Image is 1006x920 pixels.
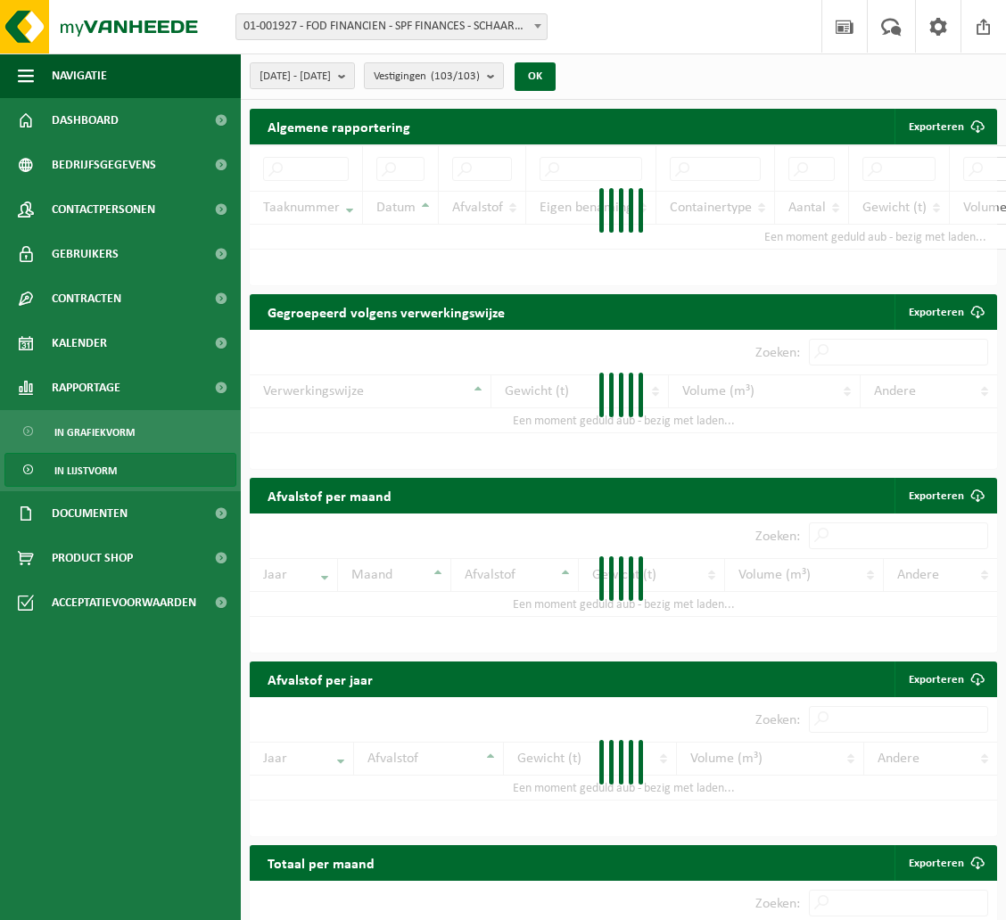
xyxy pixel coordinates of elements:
[250,661,391,696] h2: Afvalstof per jaar
[54,454,117,488] span: In lijstvorm
[260,63,331,90] span: [DATE] - [DATE]
[431,70,480,82] count: (103/103)
[895,845,995,881] a: Exporteren
[52,366,120,410] span: Rapportage
[9,881,298,920] iframe: chat widget
[895,661,995,697] a: Exporteren
[374,63,480,90] span: Vestigingen
[52,98,119,143] span: Dashboard
[895,294,995,330] a: Exporteren
[236,14,547,39] span: 01-001927 - FOD FINANCIEN - SPF FINANCES - SCHAARBEEK
[52,187,155,232] span: Contactpersonen
[4,453,236,487] a: In lijstvorm
[52,276,121,321] span: Contracten
[895,109,995,144] button: Exporteren
[895,478,995,513] a: Exporteren
[52,321,107,366] span: Kalender
[52,536,133,580] span: Product Shop
[250,845,392,880] h2: Totaal per maand
[235,13,548,40] span: 01-001927 - FOD FINANCIEN - SPF FINANCES - SCHAARBEEK
[52,491,128,536] span: Documenten
[515,62,556,91] button: OK
[250,62,355,89] button: [DATE] - [DATE]
[364,62,504,89] button: Vestigingen(103/103)
[250,109,428,144] h2: Algemene rapportering
[52,232,119,276] span: Gebruikers
[4,415,236,448] a: In grafiekvorm
[250,478,409,513] h2: Afvalstof per maand
[52,580,196,625] span: Acceptatievoorwaarden
[52,53,107,98] span: Navigatie
[52,143,156,187] span: Bedrijfsgegevens
[54,415,135,449] span: In grafiekvorm
[250,294,523,329] h2: Gegroepeerd volgens verwerkingswijze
